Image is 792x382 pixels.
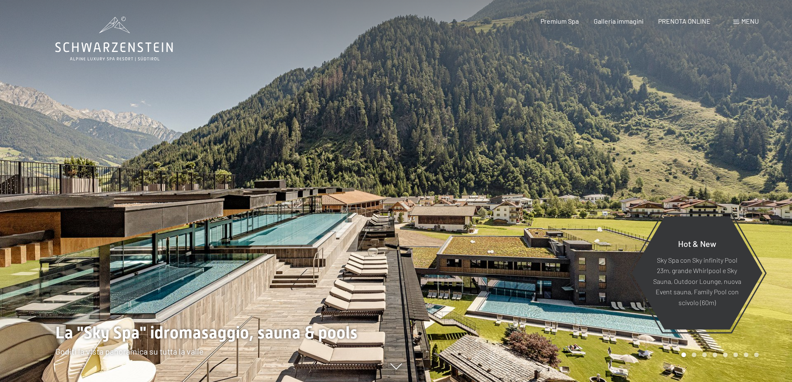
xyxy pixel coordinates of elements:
a: Premium Spa [540,17,579,25]
a: Galleria immagini [594,17,644,25]
div: Carousel Page 1 (Current Slide) [681,352,686,357]
div: Carousel Page 4 [713,352,717,357]
div: Carousel Page 2 [692,352,696,357]
a: PRENOTA ONLINE [658,17,711,25]
div: Carousel Page 5 [723,352,728,357]
div: Carousel Page 6 [733,352,738,357]
div: Carousel Page 7 [744,352,748,357]
div: Carousel Page 3 [702,352,707,357]
p: Sky Spa con Sky infinity Pool 23m, grande Whirlpool e Sky Sauna, Outdoor Lounge, nuova Event saun... [652,254,742,308]
div: Carousel Page 8 [754,352,759,357]
div: Carousel Pagination [679,352,759,357]
a: Hot & New Sky Spa con Sky infinity Pool 23m, grande Whirlpool e Sky Sauna, Outdoor Lounge, nuova ... [631,216,763,330]
span: Menu [741,17,759,25]
span: Hot & New [678,238,716,248]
